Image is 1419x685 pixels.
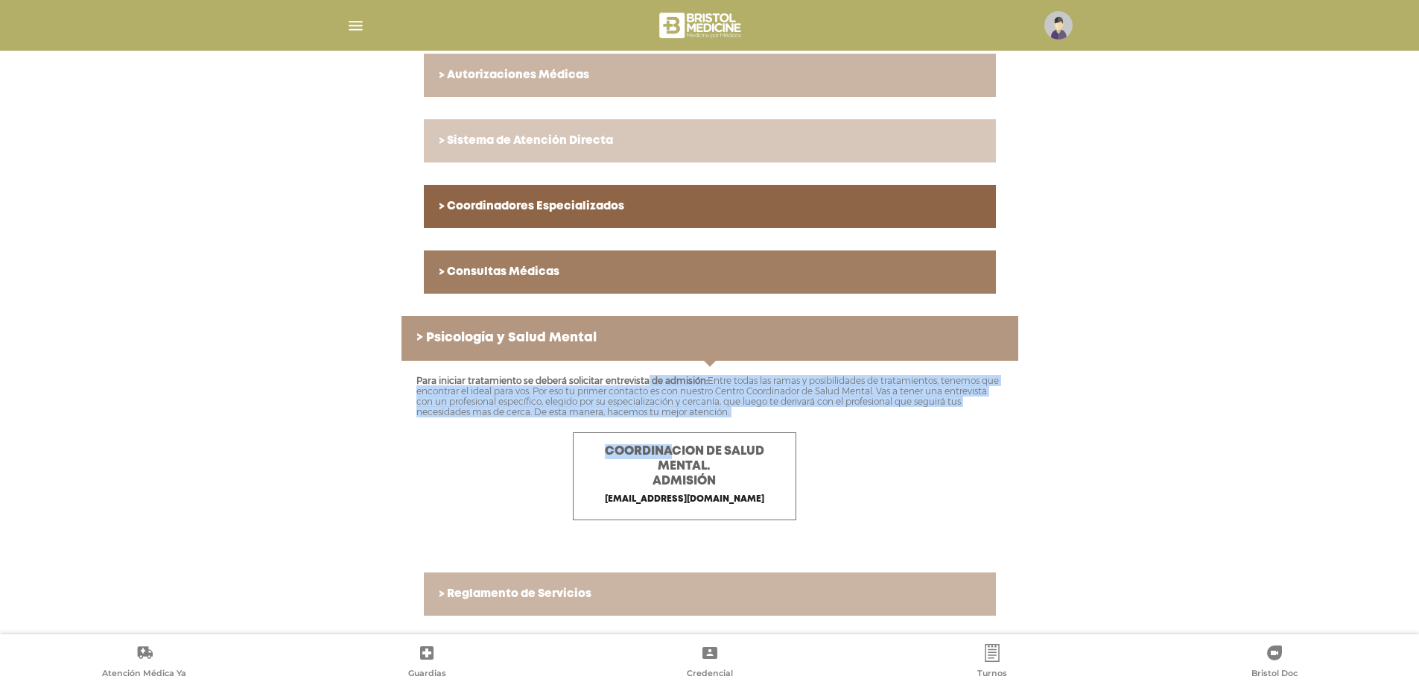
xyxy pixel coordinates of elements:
img: profile-placeholder.svg [1044,11,1073,40]
span: Guardias [408,668,446,681]
h6: > Reglamento de Servicios [439,587,981,601]
a: Atención Médica Ya [3,644,285,681]
img: bristol-medicine-blanco.png [657,7,746,43]
h6: > Consultas Médicas [439,265,981,279]
h6: > Coordinadores Especializados [439,200,981,213]
a: Turnos [851,644,1133,681]
a: Credencial [568,644,851,681]
a: > Sistema de Atención Directa [424,119,996,162]
span: Credencial [687,668,733,681]
h6: > Sistema de Atención Directa [439,134,981,148]
span: Atención Médica Ya [102,668,186,681]
span: Turnos [977,668,1007,681]
a: Bristol Doc [1134,644,1416,681]
a: > Psicología y Salud Mental [401,316,1018,361]
p: Entre todas las ramas y posibilidades de tratamientos, tenemos que encontrar el ideal para vos. P... [416,376,1003,417]
a: > Coordinadores Especializados [424,185,996,228]
a: > Reglamento de Servicios [424,572,996,616]
a: Guardias [285,644,568,681]
a: > Autorizaciones Médicas [424,54,996,97]
a: > Consultas Médicas [424,250,996,294]
span: COORDINACION DE SALUD MENTAL. ADMISIÓN [605,446,764,487]
img: Cober_menu-lines-white.svg [346,16,365,35]
h6: > Psicología y Salud Mental [416,331,1003,346]
span: Para iniciar tratamiento se deberá solicitar entrevista de admisión: [416,375,708,386]
span: Bristol Doc [1251,668,1298,681]
h6: > Autorizaciones Médicas [439,69,981,82]
a: [EMAIL_ADDRESS][DOMAIN_NAME] [605,495,764,503]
